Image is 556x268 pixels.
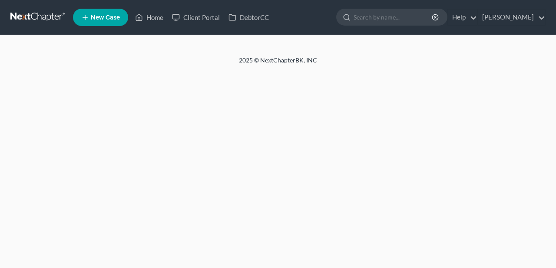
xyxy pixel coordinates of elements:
[168,10,224,25] a: Client Portal
[91,14,120,21] span: New Case
[224,10,273,25] a: DebtorCC
[478,10,545,25] a: [PERSON_NAME]
[354,9,433,25] input: Search by name...
[131,10,168,25] a: Home
[448,10,477,25] a: Help
[30,56,526,72] div: 2025 © NextChapterBK, INC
